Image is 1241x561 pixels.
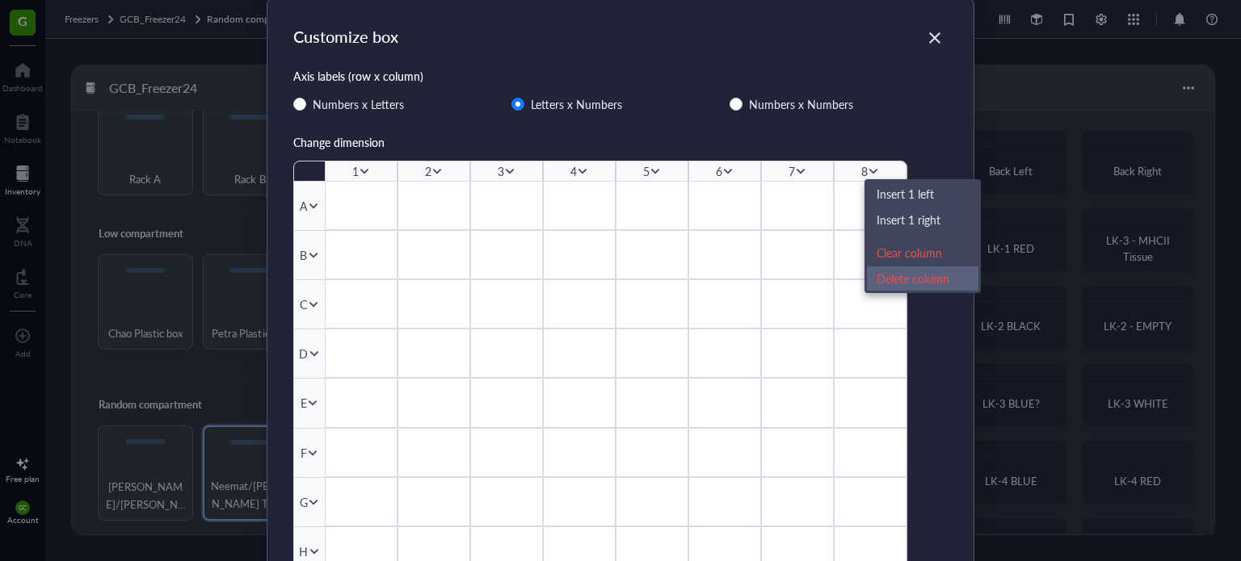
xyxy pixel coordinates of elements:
div: 2 [425,162,431,180]
div: A [300,197,307,215]
div: Customize box [293,25,398,48]
div: G [300,493,308,511]
div: Delete column [877,270,969,287]
div: Change dimension [293,133,948,151]
div: F [301,444,307,462]
div: 7 [789,162,795,180]
div: H [299,542,308,560]
div: D [299,345,308,362]
div: 8 [861,162,868,180]
span: Numbers x Letters [306,94,410,114]
div: E [301,394,307,412]
div: Axis labels (row x column) [293,67,948,85]
span: Numbers x Numbers [742,94,860,114]
div: 5 [643,162,650,180]
div: 6 [716,162,722,180]
div: 4 [570,162,577,180]
button: Close [922,25,948,51]
div: B [300,246,307,264]
div: 1 [352,162,359,180]
span: Insert 1 right [877,211,969,228]
span: Insert 1 left [877,185,969,203]
span: Letters x Numbers [524,94,629,114]
div: 3 [498,162,504,180]
div: Clear column [877,244,969,262]
span: Close [922,28,948,48]
div: C [300,295,307,313]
